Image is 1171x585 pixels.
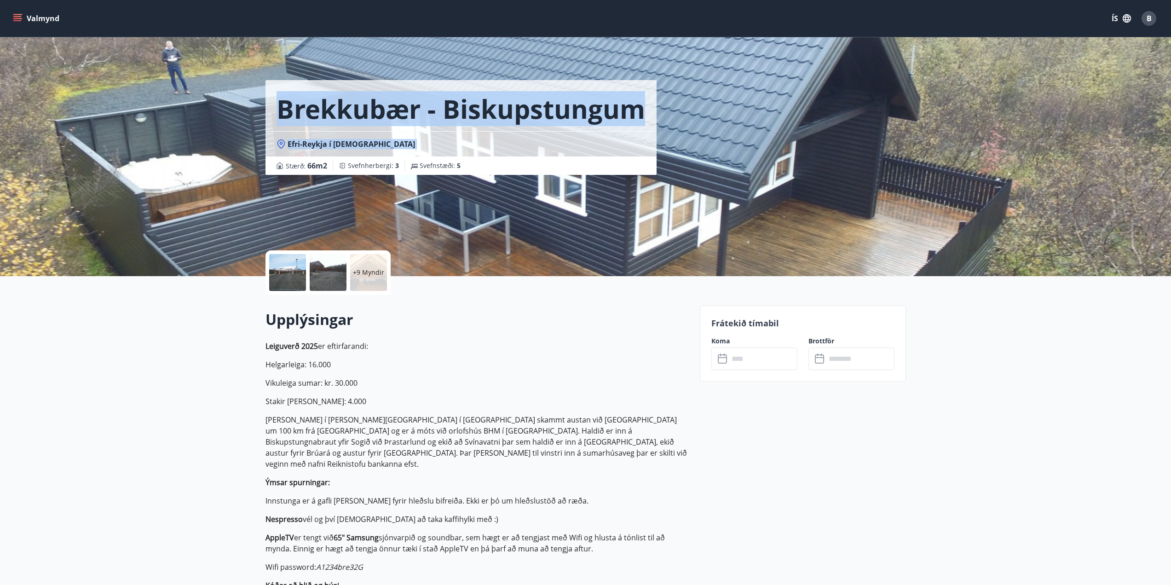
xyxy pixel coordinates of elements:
[457,161,461,170] span: 5
[265,359,689,370] p: Helgarleiga: 16.000
[808,336,894,346] label: Brottför
[348,161,399,170] span: Svefnherbergi :
[307,161,327,171] span: 66 m2
[265,377,689,388] p: Vikuleiga sumar: kr. 30.000
[265,396,689,407] p: Stakir [PERSON_NAME]: 4.000
[265,341,318,351] strong: Leiguverð 2025
[265,562,689,573] p: Wifi password:
[711,336,797,346] label: Koma
[265,514,689,525] p: vél og því [DEMOGRAPHIC_DATA] að taka kaffihylki með :)
[1147,13,1152,23] span: B
[265,477,330,487] strong: Ýmsar spurningar:
[286,160,327,171] span: Stærð :
[277,91,645,126] h1: Brekkubær - Biskupstungum
[265,414,689,469] p: [PERSON_NAME] í [PERSON_NAME][GEOGRAPHIC_DATA] í [GEOGRAPHIC_DATA] skammt austan við [GEOGRAPHIC_...
[711,317,894,329] p: Frátekið tímabil
[395,161,399,170] span: 3
[265,532,689,554] p: er tengt við sjónvarpið og soundbar, sem hægt er að tengjast með Wifi og hlusta á tónlist til að ...
[288,139,415,149] span: Efri-Reykja í [DEMOGRAPHIC_DATA]
[334,533,379,543] strong: 65" Samsung
[265,533,294,543] strong: AppleTV
[1138,7,1160,29] button: B
[265,309,689,330] h2: Upplýsingar
[265,495,689,506] p: Innstunga er á gafli [PERSON_NAME] fyrir hleðslu bifreiða. Ekki er þó um hleðslustöð að ræða.
[420,161,461,170] span: Svefnstæði :
[11,10,63,27] button: menu
[265,341,689,352] p: er eftirfarandi:
[1107,10,1136,27] button: ÍS
[265,514,303,524] strong: Nespresso
[353,268,384,277] p: +9 Myndir
[316,562,363,572] em: A1234bre32G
